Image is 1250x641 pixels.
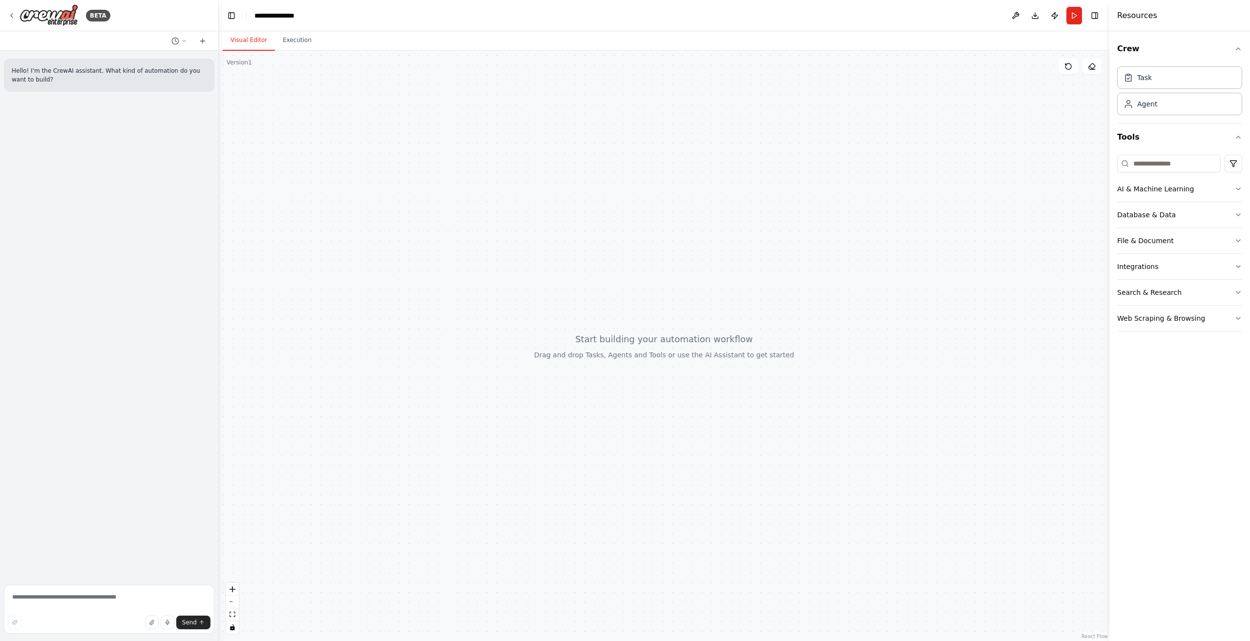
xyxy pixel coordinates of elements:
[227,59,252,66] div: Version 1
[226,621,239,634] button: toggle interactivity
[254,11,303,21] nav: breadcrumb
[1117,262,1158,271] div: Integrations
[226,583,239,634] div: React Flow controls
[223,30,275,51] button: Visual Editor
[20,4,78,26] img: Logo
[1117,288,1182,297] div: Search & Research
[1117,124,1242,151] button: Tools
[1117,254,1242,279] button: Integrations
[1117,210,1176,220] div: Database & Data
[1117,236,1174,246] div: File & Document
[1137,99,1157,109] div: Agent
[1117,35,1242,62] button: Crew
[161,616,174,629] button: Click to speak your automation idea
[12,66,207,84] p: Hello! I'm the CrewAI assistant. What kind of automation do you want to build?
[145,616,159,629] button: Upload files
[1117,280,1242,305] button: Search & Research
[1117,10,1157,21] h4: Resources
[225,9,238,22] button: Hide left sidebar
[1117,313,1205,323] div: Web Scraping & Browsing
[1137,73,1152,83] div: Task
[1117,184,1194,194] div: AI & Machine Learning
[226,583,239,596] button: zoom in
[1117,228,1242,253] button: File & Document
[1117,151,1242,339] div: Tools
[1117,306,1242,331] button: Web Scraping & Browsing
[226,608,239,621] button: fit view
[167,35,191,47] button: Switch to previous chat
[1117,202,1242,227] button: Database & Data
[1082,634,1108,639] a: React Flow attribution
[195,35,210,47] button: Start a new chat
[8,616,21,629] button: Improve this prompt
[1117,176,1242,202] button: AI & Machine Learning
[86,10,110,21] div: BETA
[275,30,319,51] button: Execution
[182,619,197,626] span: Send
[176,616,210,629] button: Send
[1117,62,1242,123] div: Crew
[226,596,239,608] button: zoom out
[1088,9,1102,22] button: Hide right sidebar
